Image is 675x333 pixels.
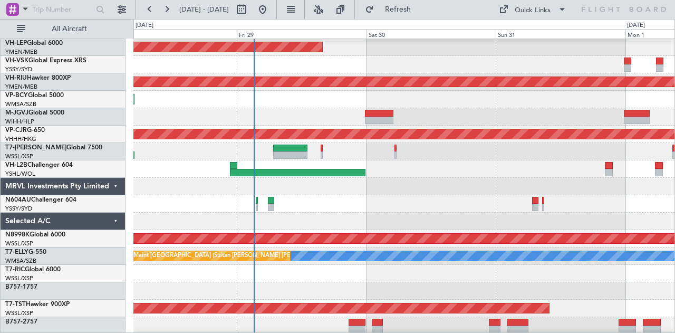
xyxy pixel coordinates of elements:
span: All Aircraft [27,25,111,33]
span: T7-ELLY [5,249,28,255]
a: YMEN/MEB [5,48,37,56]
a: WIHH/HLP [5,118,34,126]
a: VP-CJRG-650 [5,127,45,134]
a: YSSY/SYD [5,65,32,73]
a: YMEN/MEB [5,83,37,91]
a: YSSY/SYD [5,205,32,213]
span: VP-CJR [5,127,27,134]
a: N604AUChallenger 604 [5,197,76,203]
a: VH-LEPGlobal 6000 [5,40,63,46]
div: Sat 30 [367,29,496,39]
a: WMSA/SZB [5,100,36,108]
a: T7-RICGlobal 6000 [5,267,61,273]
a: VHHH/HKG [5,135,36,143]
span: VH-L2B [5,162,27,168]
button: Refresh [360,1,423,18]
a: VH-L2BChallenger 604 [5,162,73,168]
button: All Aircraft [12,21,114,37]
span: T7-[PERSON_NAME] [5,145,66,151]
a: VH-RIUHawker 800XP [5,75,71,81]
span: VH-RIU [5,75,27,81]
button: Quick Links [494,1,572,18]
div: [DATE] [627,21,645,30]
span: B757-2 [5,319,26,325]
div: Thu 28 [108,29,237,39]
input: Trip Number [32,2,93,17]
div: Fri 29 [237,29,366,39]
div: [DATE] [136,21,153,30]
a: B757-2757 [5,319,37,325]
a: VP-BCYGlobal 5000 [5,92,64,99]
a: B757-1757 [5,284,37,290]
a: WSSL/XSP [5,309,33,317]
a: M-JGVJGlobal 5000 [5,110,64,116]
span: T7-RIC [5,267,25,273]
span: T7-TST [5,301,26,308]
span: VP-BCY [5,92,28,99]
a: WMSA/SZB [5,257,36,265]
span: B757-1 [5,284,26,290]
span: Refresh [376,6,420,13]
a: N8998KGlobal 6000 [5,232,65,238]
div: Planned Maint [GEOGRAPHIC_DATA] (Sultan [PERSON_NAME] [PERSON_NAME] - Subang) [110,248,356,264]
div: Quick Links [515,5,551,16]
a: YSHL/WOL [5,170,35,178]
span: VH-VSK [5,58,28,64]
span: N604AU [5,197,31,203]
span: M-JGVJ [5,110,28,116]
a: WSSL/XSP [5,274,33,282]
div: Sun 31 [496,29,625,39]
a: WSSL/XSP [5,240,33,248]
a: T7-ELLYG-550 [5,249,46,255]
span: N8998K [5,232,30,238]
a: T7-TSTHawker 900XP [5,301,70,308]
a: VH-VSKGlobal Express XRS [5,58,86,64]
span: VH-LEP [5,40,27,46]
a: T7-[PERSON_NAME]Global 7500 [5,145,102,151]
span: [DATE] - [DATE] [179,5,229,14]
a: WSSL/XSP [5,153,33,160]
